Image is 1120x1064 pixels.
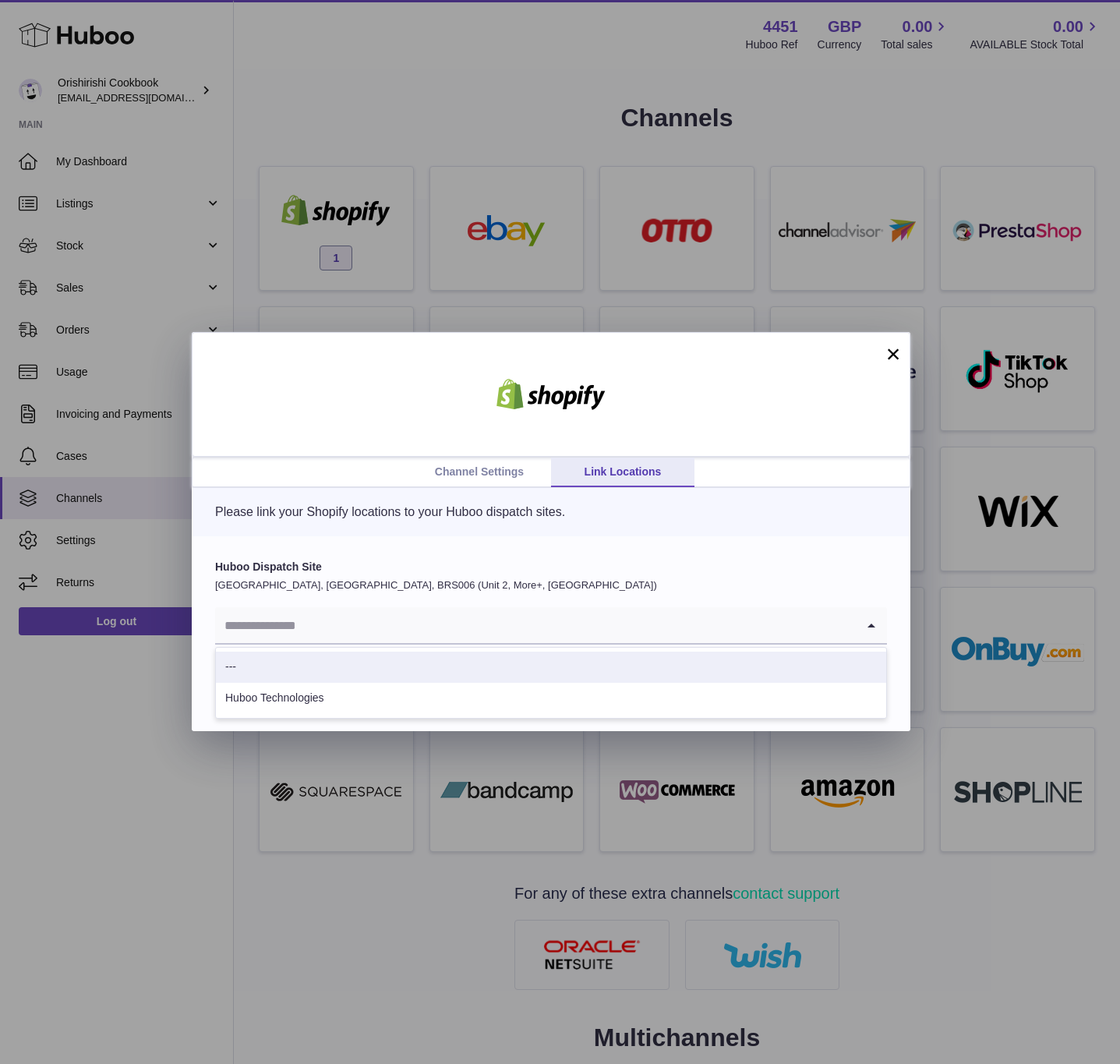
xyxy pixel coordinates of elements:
p: Please link your Shopify locations to your Huboo dispatch sites. [215,504,887,521]
p: [GEOGRAPHIC_DATA], [GEOGRAPHIC_DATA], BRS006 (Unit 2, More+, [GEOGRAPHIC_DATA]) [215,578,887,592]
div: Search for option [215,607,887,645]
li: Huboo Technologies [216,683,886,714]
button: × [884,345,903,363]
a: Link Locations [551,458,694,487]
li: --- [216,652,886,683]
input: Search for option [215,607,856,643]
img: shopify [485,379,617,410]
a: Channel Settings [408,458,551,487]
label: Huboo Dispatch Site [215,560,887,574]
